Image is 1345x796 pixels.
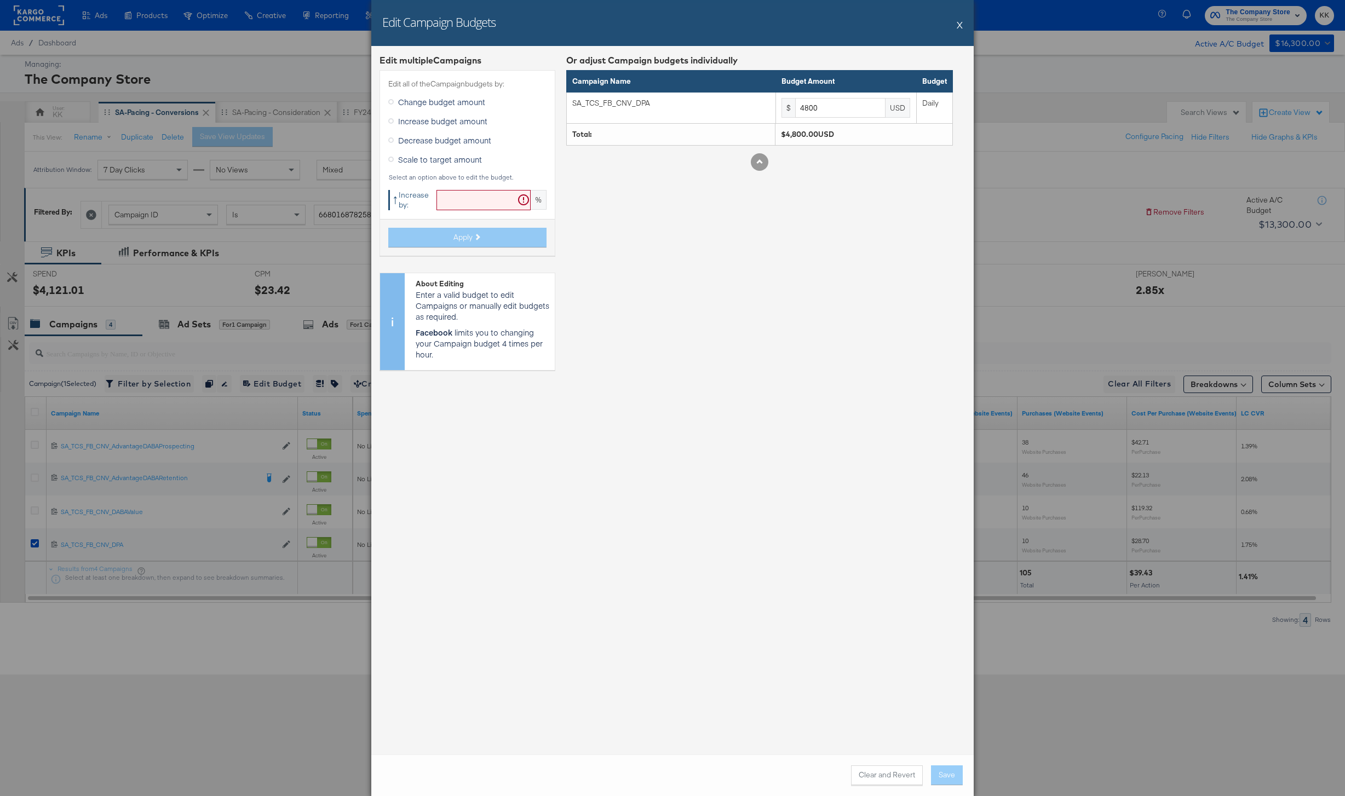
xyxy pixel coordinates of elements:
[388,174,547,181] div: Select an option above to edit the budget.
[416,279,549,289] div: About Editing
[851,765,923,785] button: Clear and Revert
[388,190,432,210] div: Increase by:
[567,71,776,93] th: Campaign Name
[416,327,452,338] strong: Facebook
[957,14,963,36] button: X
[416,289,549,322] p: Enter a valid budget to edit Campaigns or manually edit budgets as required.
[572,98,769,108] div: SA_TCS_FB_CNV_DPA
[531,190,547,210] div: %
[392,189,399,207] span: ↑
[781,98,795,118] div: $
[380,54,555,67] div: Edit multiple Campaign s
[776,71,917,93] th: Budget Amount
[572,129,769,140] div: Total:
[398,154,482,165] span: Scale to target amount
[382,14,496,30] h2: Edit Campaign Budgets
[566,54,953,67] div: Or adjust Campaign budgets individually
[781,129,947,140] div: $4,800.00USD
[916,71,952,93] th: Budget
[416,327,549,360] p: limits you to changing your Campaign budget 4 times per hour.
[398,116,487,126] span: Increase budget amount
[398,135,491,146] span: Decrease budget amount
[886,98,910,118] div: USD
[388,79,547,89] label: Edit all of the Campaign budgets by:
[916,92,952,124] td: Daily
[398,96,485,107] span: Change budget amount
